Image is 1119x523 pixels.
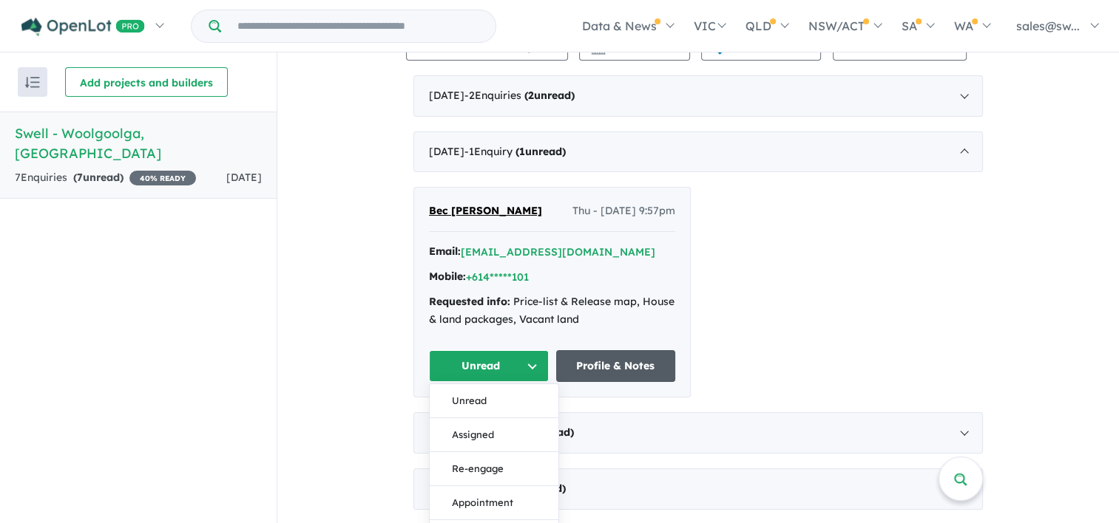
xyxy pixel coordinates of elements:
strong: ( unread) [515,145,566,158]
button: Assigned [430,418,558,452]
strong: ( unread) [524,89,575,102]
h5: Swell - Woolgoolga , [GEOGRAPHIC_DATA] [15,123,262,163]
span: 7 [77,171,83,184]
div: [DATE] [413,131,983,173]
div: [DATE] [413,75,983,117]
span: Performance [593,40,684,53]
input: Try estate name, suburb, builder or developer [224,10,493,42]
button: Unread [429,350,549,382]
strong: Requested info: [429,295,510,308]
div: [DATE] [413,468,983,510]
img: sort.svg [25,77,40,88]
button: Appointment [430,486,558,520]
button: [EMAIL_ADDRESS][DOMAIN_NAME] [461,245,655,260]
img: Openlot PRO Logo White [21,18,145,36]
button: Add projects and builders [65,67,228,97]
a: Profile & Notes [556,350,676,382]
span: Bec [PERSON_NAME] [429,204,542,217]
span: 3 [544,40,550,53]
span: 2 [528,89,534,102]
span: - 1 Enquir y [464,145,566,158]
span: 1 [519,145,525,158]
span: 40 % READY [129,171,196,185]
strong: ( unread) [73,171,124,184]
strong: Mobile: [429,270,466,283]
span: - 2 Enquir ies [464,89,575,102]
strong: Email: [429,245,461,258]
span: [DATE] [226,171,262,184]
a: Bec [PERSON_NAME] [429,202,542,220]
span: sales@sw... [1016,18,1080,33]
div: [DATE] [413,412,983,454]
button: Unread [430,384,558,418]
button: Re-engage [430,452,558,486]
div: 7 Enquir ies [15,169,196,187]
div: Price-list & Release map, House & land packages, Vacant land [429,293,675,329]
span: Thu - [DATE] 9:57pm [572,202,675,220]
